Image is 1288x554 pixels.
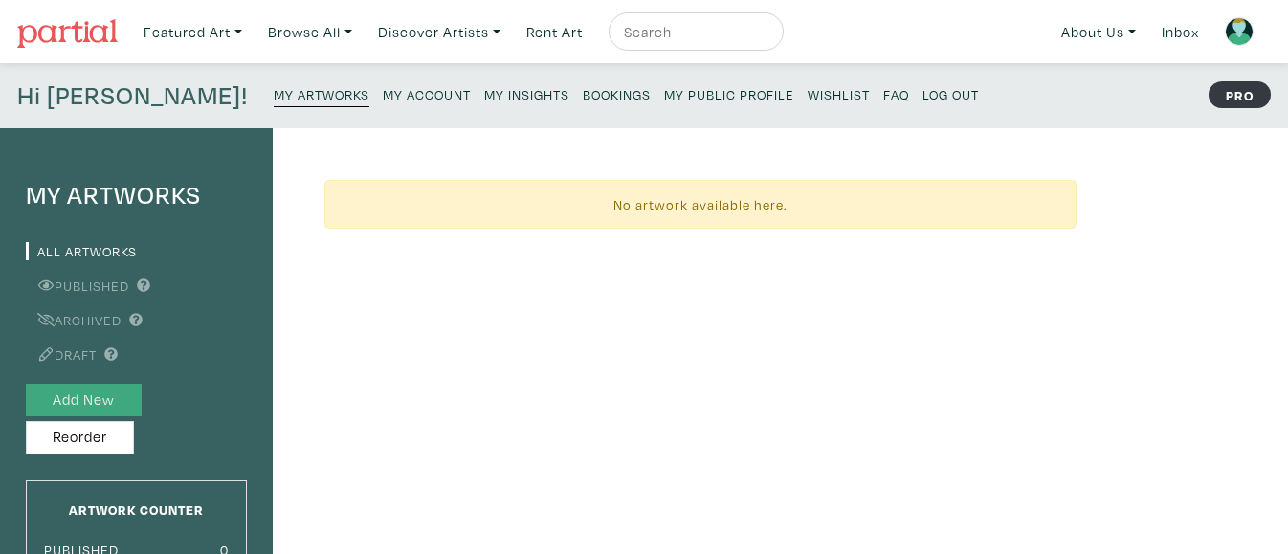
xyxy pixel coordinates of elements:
button: Add New [26,384,142,417]
input: Search [622,20,766,44]
img: avatar.png [1225,17,1254,46]
small: Artwork Counter [69,500,204,519]
small: My Account [383,85,471,103]
a: Discover Artists [369,12,509,52]
small: Bookings [583,85,651,103]
a: Featured Art [135,12,251,52]
a: About Us [1053,12,1144,52]
small: Wishlist [808,85,870,103]
a: Bookings [583,80,651,106]
div: No artwork available here. [324,180,1077,229]
a: My Public Profile [664,80,794,106]
a: All Artworks [26,242,137,260]
a: FAQ [883,80,909,106]
a: Log Out [922,80,979,106]
a: Inbox [1153,12,1208,52]
a: Rent Art [518,12,591,52]
button: Reorder [26,421,134,454]
h4: Hi [PERSON_NAME]! [17,80,248,111]
small: My Public Profile [664,85,794,103]
h4: My Artworks [26,180,247,211]
small: Log Out [922,85,979,103]
a: My Artworks [274,80,369,107]
small: My Insights [484,85,569,103]
a: My Insights [484,80,569,106]
a: Browse All [259,12,361,52]
a: My Account [383,80,471,106]
a: Archived [26,311,122,329]
a: Draft [26,345,97,364]
a: Published [26,277,129,295]
strong: PRO [1209,81,1271,108]
a: Wishlist [808,80,870,106]
small: FAQ [883,85,909,103]
small: My Artworks [274,85,369,103]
